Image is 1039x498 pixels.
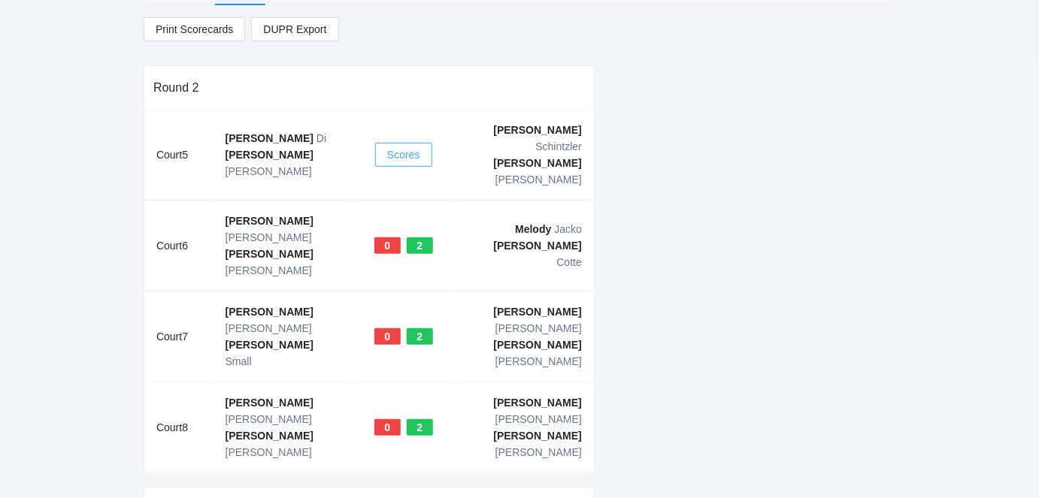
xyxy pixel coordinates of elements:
[263,18,326,41] span: DUPR Export
[226,132,314,144] b: [PERSON_NAME]
[554,223,582,235] span: Jacko
[407,419,433,436] div: 2
[387,146,420,163] span: Scores
[317,132,326,144] span: Di
[226,215,314,227] b: [PERSON_NAME]
[494,306,582,318] b: [PERSON_NAME]
[144,17,245,41] a: Print Scorecards
[495,174,582,186] span: [PERSON_NAME]
[407,328,433,345] div: 2
[144,110,214,201] td: Court 5
[494,124,582,136] b: [PERSON_NAME]
[557,256,582,268] span: Cotte
[494,430,582,442] b: [PERSON_NAME]
[536,140,582,152] span: Schintzler
[226,322,312,334] span: [PERSON_NAME]
[144,201,214,291] td: Court 6
[226,248,314,260] b: [PERSON_NAME]
[374,328,401,345] div: 0
[515,223,551,235] b: Melody
[226,355,252,367] span: Small
[495,322,582,334] span: [PERSON_NAME]
[494,339,582,351] b: [PERSON_NAME]
[375,143,432,167] button: Scores
[495,355,582,367] span: [PERSON_NAME]
[494,157,582,169] b: [PERSON_NAME]
[494,397,582,409] b: [PERSON_NAME]
[251,17,338,41] a: DUPR Export
[144,291,214,382] td: Court 7
[495,446,582,458] span: [PERSON_NAME]
[494,240,582,252] b: [PERSON_NAME]
[226,264,312,276] span: [PERSON_NAME]
[226,165,312,177] span: [PERSON_NAME]
[374,419,401,436] div: 0
[226,149,314,161] b: [PERSON_NAME]
[407,237,433,254] div: 2
[156,18,233,41] span: Print Scorecards
[226,446,312,458] span: [PERSON_NAME]
[226,430,314,442] b: [PERSON_NAME]
[226,231,312,243] span: [PERSON_NAME]
[153,66,585,109] div: Round 2
[226,306,314,318] b: [PERSON_NAME]
[374,237,401,254] div: 0
[226,339,314,351] b: [PERSON_NAME]
[144,382,214,473] td: Court 8
[495,413,582,425] span: [PERSON_NAME]
[226,397,314,409] b: [PERSON_NAME]
[226,413,312,425] span: [PERSON_NAME]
